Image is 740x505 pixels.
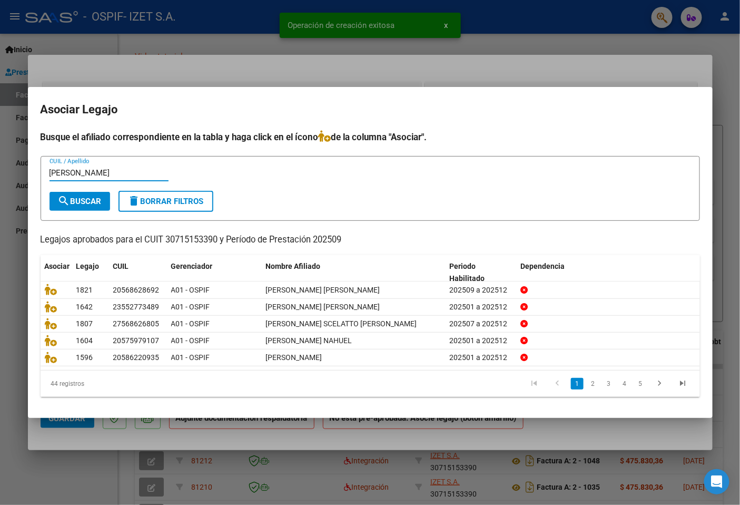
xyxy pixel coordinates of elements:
div: 27568626805 [113,318,160,330]
datatable-header-cell: Gerenciador [167,255,262,290]
span: A01 - OSPIF [171,319,210,328]
span: A01 - OSPIF [171,286,210,294]
span: 1596 [76,353,93,362]
span: Buscar [58,197,102,206]
h4: Busque el afiliado correspondiente en la tabla y haga click en el ícono de la columna "Asociar". [41,130,700,144]
li: page 1 [569,375,585,393]
a: go to next page [650,378,670,390]
span: A01 - OSPIF [171,303,210,311]
datatable-header-cell: CUIL [109,255,167,290]
div: 202501 a 202512 [449,352,512,364]
span: GONZALEZ MARTINEZ OSCAR ABEL [266,303,380,311]
a: 4 [618,378,631,390]
span: ALCARAZ SANTINO NAHUEL [266,336,352,345]
span: Dependencia [520,262,565,270]
div: 202501 a 202512 [449,335,512,347]
a: 3 [603,378,615,390]
datatable-header-cell: Legajo [72,255,109,290]
a: 2 [587,378,599,390]
h2: Asociar Legajo [41,100,700,120]
datatable-header-cell: Nombre Afiliado [262,255,446,290]
a: 5 [634,378,647,390]
a: go to last page [673,378,693,390]
mat-icon: search [58,195,71,207]
p: Legajos aprobados para el CUIT 30715153390 y Período de Prestación 202509 [41,234,700,247]
li: page 4 [617,375,633,393]
li: page 2 [585,375,601,393]
span: 1821 [76,286,93,294]
span: 1642 [76,303,93,311]
div: 202509 a 202512 [449,284,512,296]
a: go to previous page [548,378,568,390]
span: Gerenciador [171,262,213,270]
datatable-header-cell: Asociar [41,255,72,290]
span: VOEFFRAY WALTER TAHIEL [266,353,322,362]
div: 202507 a 202512 [449,318,512,330]
span: Periodo Habilitado [449,262,485,283]
span: Borrar Filtros [128,197,204,206]
a: go to first page [525,378,545,390]
div: 20568628692 [113,284,160,296]
div: 44 registros [41,371,171,397]
span: Nombre Afiliado [266,262,321,270]
datatable-header-cell: Periodo Habilitado [445,255,516,290]
div: 23552773489 [113,301,160,313]
mat-icon: delete [128,195,141,207]
li: page 5 [633,375,648,393]
span: A01 - OSPIF [171,336,210,345]
span: SCHENONE SCELATTO MIA ABIGAIL [266,319,417,328]
span: 1807 [76,319,93,328]
span: 1604 [76,336,93,345]
div: Open Intercom Messenger [704,469,729,494]
datatable-header-cell: Dependencia [516,255,700,290]
span: CUIL [113,262,129,270]
button: Borrar Filtros [119,191,213,212]
div: 20586220935 [113,352,160,364]
div: 202501 a 202512 [449,301,512,313]
span: A01 - OSPIF [171,353,210,362]
div: 20575979107 [113,335,160,347]
span: Legajo [76,262,100,270]
button: Buscar [50,192,110,211]
li: page 3 [601,375,617,393]
span: Asociar [45,262,70,270]
span: LUNA MOLINA MATEO TOBIAS [266,286,380,294]
a: 1 [571,378,584,390]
